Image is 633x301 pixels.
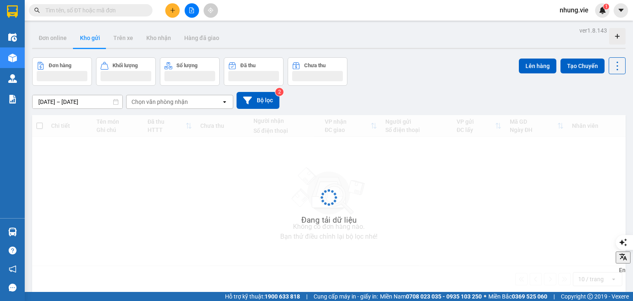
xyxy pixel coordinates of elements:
[380,292,482,301] span: Miền Nam
[73,28,107,48] button: Kho gửi
[488,292,547,301] span: Miền Bắc
[208,7,213,13] span: aim
[301,214,356,226] div: Đang tải dữ liệu
[107,28,140,48] button: Trên xe
[237,92,279,109] button: Bộ lọc
[605,4,607,9] span: 1
[8,74,17,83] img: warehouse-icon
[288,57,347,86] button: Chưa thu
[224,57,284,86] button: Đã thu
[599,7,606,14] img: icon-new-feature
[560,59,605,73] button: Tạo Chuyến
[7,5,18,18] img: logo-vxr
[221,99,228,105] svg: open
[204,3,218,18] button: aim
[484,295,486,298] span: ⚪️
[225,292,300,301] span: Hỗ trợ kỹ thuật:
[587,294,593,299] span: copyright
[113,63,138,68] div: Khối lượng
[176,63,197,68] div: Số lượng
[240,63,256,68] div: Đã thu
[553,5,595,15] span: nhung.vie
[617,7,625,14] span: caret-down
[131,98,188,106] div: Chọn văn phòng nhận
[553,292,555,301] span: |
[49,63,71,68] div: Đơn hàng
[33,95,122,108] input: Select a date range.
[170,7,176,13] span: plus
[140,28,178,48] button: Kho nhận
[185,3,199,18] button: file-add
[614,3,628,18] button: caret-down
[8,54,17,62] img: warehouse-icon
[32,28,73,48] button: Đơn online
[9,265,16,273] span: notification
[96,57,156,86] button: Khối lượng
[160,57,220,86] button: Số lượng
[178,28,226,48] button: Hàng đã giao
[275,88,284,96] sup: 2
[609,28,626,45] div: Tạo kho hàng mới
[8,33,17,42] img: warehouse-icon
[519,59,556,73] button: Lên hàng
[34,7,40,13] span: search
[165,3,180,18] button: plus
[32,57,92,86] button: Đơn hàng
[306,292,307,301] span: |
[189,7,195,13] span: file-add
[512,293,547,300] strong: 0369 525 060
[8,228,17,236] img: warehouse-icon
[304,63,326,68] div: Chưa thu
[579,26,607,35] div: ver 1.8.143
[45,6,143,15] input: Tìm tên, số ĐT hoặc mã đơn
[406,293,482,300] strong: 0708 023 035 - 0935 103 250
[603,4,609,9] sup: 1
[8,95,17,103] img: solution-icon
[314,292,378,301] span: Cung cấp máy in - giấy in:
[9,247,16,254] span: question-circle
[265,293,300,300] strong: 1900 633 818
[9,284,16,292] span: message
